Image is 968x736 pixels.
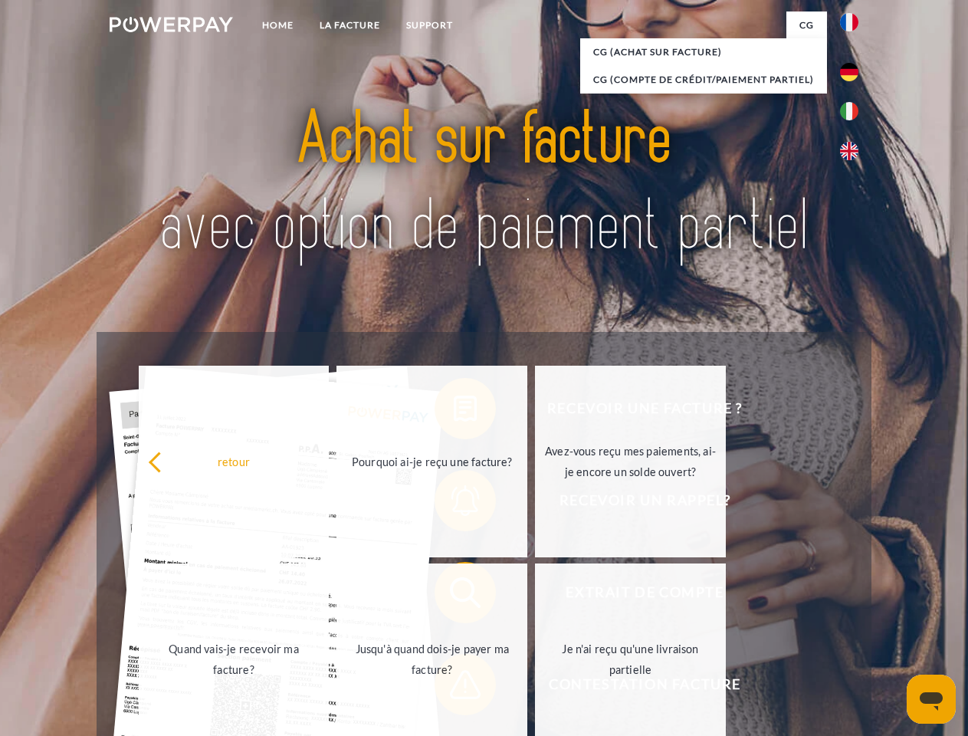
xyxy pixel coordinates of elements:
a: Support [393,11,466,39]
div: Avez-vous reçu mes paiements, ai-je encore un solde ouvert? [544,441,717,482]
div: retour [148,451,320,472]
a: CG (achat sur facture) [580,38,827,66]
div: Quand vais-je recevoir ma facture? [148,639,320,680]
a: Avez-vous reçu mes paiements, ai-je encore un solde ouvert? [535,366,726,557]
img: de [840,63,858,81]
div: Pourquoi ai-je reçu une facture? [346,451,518,472]
a: LA FACTURE [307,11,393,39]
div: Jusqu'à quand dois-je payer ma facture? [346,639,518,680]
div: Je n'ai reçu qu'une livraison partielle [544,639,717,680]
img: fr [840,13,858,31]
img: title-powerpay_fr.svg [146,74,822,294]
a: CG [786,11,827,39]
img: en [840,142,858,160]
img: it [840,102,858,120]
img: logo-powerpay-white.svg [110,17,233,32]
a: Home [249,11,307,39]
a: CG (Compte de crédit/paiement partiel) [580,66,827,94]
iframe: Bouton de lancement de la fenêtre de messagerie [907,675,956,724]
